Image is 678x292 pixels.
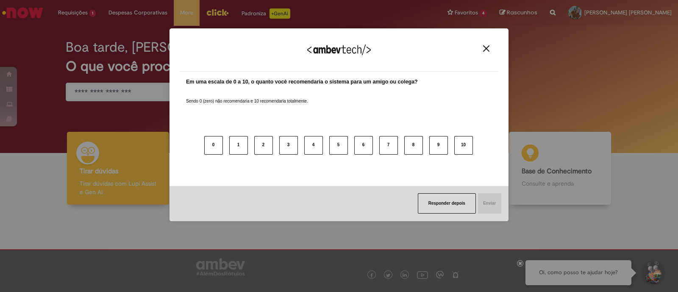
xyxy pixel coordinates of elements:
button: 0 [204,136,223,155]
button: 1 [229,136,248,155]
button: 2 [254,136,273,155]
label: Sendo 0 (zero) não recomendaria e 10 recomendaria totalmente. [186,88,308,104]
button: 3 [279,136,298,155]
button: Responder depois [418,193,476,214]
button: 7 [379,136,398,155]
button: 4 [304,136,323,155]
button: 9 [429,136,448,155]
img: Close [483,45,489,52]
button: Close [481,45,492,52]
button: 8 [404,136,423,155]
img: Logo Ambevtech [307,44,371,55]
button: 6 [354,136,373,155]
label: Em uma escala de 0 a 10, o quanto você recomendaria o sistema para um amigo ou colega? [186,78,418,86]
button: 10 [454,136,473,155]
button: 5 [329,136,348,155]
